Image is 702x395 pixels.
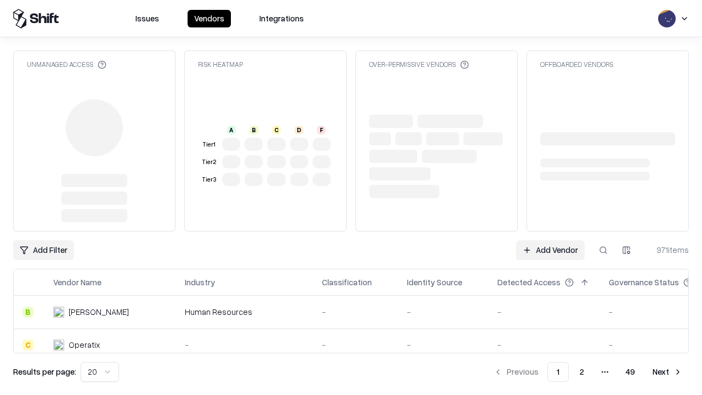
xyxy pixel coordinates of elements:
[497,276,561,288] div: Detected Access
[646,362,689,382] button: Next
[53,307,64,318] img: Deel
[185,306,304,318] div: Human Resources
[497,339,591,351] div: -
[407,339,480,351] div: -
[547,362,569,382] button: 1
[645,244,689,256] div: 971 items
[200,140,218,149] div: Tier 1
[322,276,372,288] div: Classification
[487,362,689,382] nav: pagination
[571,362,593,382] button: 2
[227,126,236,134] div: A
[322,306,389,318] div: -
[185,339,304,351] div: -
[53,340,64,351] img: Operatix
[540,60,613,69] div: Offboarded Vendors
[200,157,218,167] div: Tier 2
[253,10,310,27] button: Integrations
[609,276,679,288] div: Governance Status
[295,126,303,134] div: D
[198,60,243,69] div: Risk Heatmap
[22,340,33,351] div: C
[497,306,591,318] div: -
[22,307,33,318] div: B
[200,175,218,184] div: Tier 3
[250,126,258,134] div: B
[69,306,129,318] div: [PERSON_NAME]
[317,126,326,134] div: F
[617,362,644,382] button: 49
[188,10,231,27] button: Vendors
[53,276,101,288] div: Vendor Name
[407,306,480,318] div: -
[69,339,100,351] div: Operatix
[407,276,462,288] div: Identity Source
[27,60,106,69] div: Unmanaged Access
[129,10,166,27] button: Issues
[369,60,469,69] div: Over-Permissive Vendors
[516,240,585,260] a: Add Vendor
[13,240,74,260] button: Add Filter
[13,366,76,377] p: Results per page:
[322,339,389,351] div: -
[185,276,215,288] div: Industry
[272,126,281,134] div: C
